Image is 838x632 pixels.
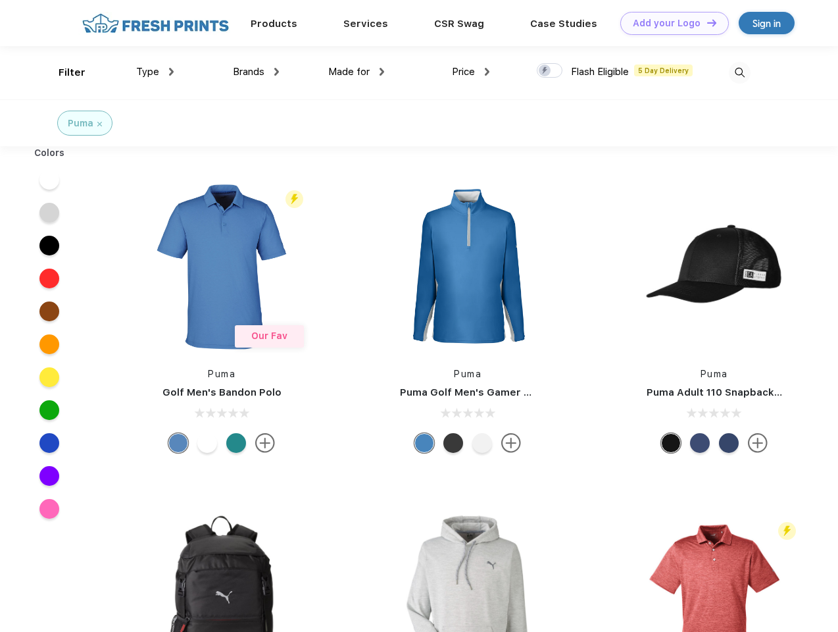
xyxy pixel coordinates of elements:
[707,19,716,26] img: DT
[729,62,751,84] img: desktop_search.svg
[97,122,102,126] img: filter_cancel.svg
[251,330,287,341] span: Our Fav
[452,66,475,78] span: Price
[485,68,489,76] img: dropdown.png
[571,66,629,78] span: Flash Eligible
[24,146,75,160] div: Colors
[285,190,303,208] img: flash_active_toggle.svg
[443,433,463,453] div: Puma Black
[501,433,521,453] img: more.svg
[274,68,279,76] img: dropdown.png
[414,433,434,453] div: Bright Cobalt
[136,66,159,78] span: Type
[719,433,739,453] div: Peacoat with Qut Shd
[68,117,93,130] div: Puma
[208,369,235,379] a: Puma
[661,433,681,453] div: Pma Blk with Pma Blk
[472,433,492,453] div: Bright White
[197,433,217,453] div: Bright White
[380,179,555,354] img: func=resize&h=266
[162,386,282,398] a: Golf Men's Bandon Polo
[233,66,264,78] span: Brands
[739,12,795,34] a: Sign in
[134,179,309,354] img: func=resize&h=266
[778,522,796,540] img: flash_active_toggle.svg
[634,65,693,76] span: 5 Day Delivery
[169,68,174,76] img: dropdown.png
[380,68,384,76] img: dropdown.png
[627,179,802,354] img: func=resize&h=266
[752,16,781,31] div: Sign in
[633,18,701,29] div: Add your Logo
[255,433,275,453] img: more.svg
[434,18,484,30] a: CSR Swag
[251,18,297,30] a: Products
[168,433,188,453] div: Lake Blue
[328,66,370,78] span: Made for
[701,369,728,379] a: Puma
[78,12,233,35] img: fo%20logo%202.webp
[454,369,481,379] a: Puma
[59,65,86,80] div: Filter
[690,433,710,453] div: Peacoat Qut Shd
[343,18,388,30] a: Services
[226,433,246,453] div: Green Lagoon
[748,433,768,453] img: more.svg
[400,386,608,398] a: Puma Golf Men's Gamer Golf Quarter-Zip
